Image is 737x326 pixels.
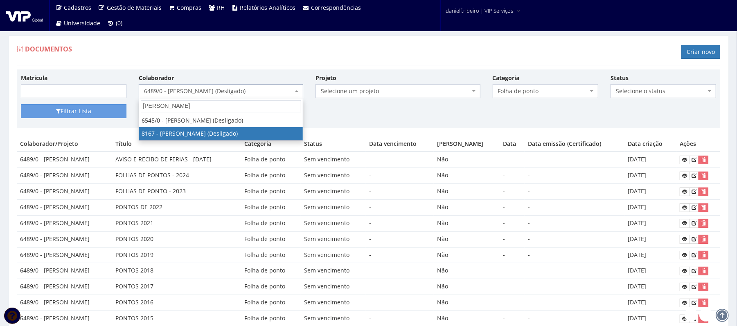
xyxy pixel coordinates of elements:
[681,45,720,59] a: Criar novo
[112,215,241,231] td: PONTOS 2021
[500,263,525,279] td: -
[434,184,500,200] td: Não
[500,231,525,247] td: -
[525,263,625,279] td: -
[116,19,122,27] span: (0)
[625,215,677,231] td: [DATE]
[366,199,434,215] td: -
[301,263,366,279] td: Sem vencimento
[434,215,500,231] td: Não
[625,247,677,263] td: [DATE]
[301,231,366,247] td: Sem vencimento
[625,263,677,279] td: [DATE]
[64,19,101,27] span: Universidade
[434,231,500,247] td: Não
[434,247,500,263] td: Não
[625,152,677,167] td: [DATE]
[104,16,126,31] a: (0)
[500,199,525,215] td: -
[112,247,241,263] td: PONTOS 2019
[241,184,301,200] td: Folha de ponto
[240,4,296,11] span: Relatórios Analíticos
[500,295,525,311] td: -
[366,215,434,231] td: -
[500,184,525,200] td: -
[498,87,588,95] span: Folha de ponto
[241,247,301,263] td: Folha de ponto
[493,84,598,98] span: Folha de ponto
[52,16,104,31] a: Universidade
[17,136,112,152] th: Colaborador/Projeto
[676,136,720,152] th: Ações
[500,215,525,231] td: -
[625,136,677,152] th: Data criação
[217,4,225,11] span: RH
[434,295,500,311] td: Não
[625,295,677,311] td: [DATE]
[17,263,112,279] td: 6489/0 - [PERSON_NAME]
[139,74,174,82] label: Colaborador
[112,152,241,167] td: AVISO E RECIBO DE FERIAS - [DATE]
[493,74,520,82] label: Categoria
[625,231,677,247] td: [DATE]
[366,168,434,184] td: -
[301,152,366,167] td: Sem vencimento
[241,279,301,295] td: Folha de ponto
[25,45,72,54] span: Documentos
[366,152,434,167] td: -
[366,136,434,152] th: Data vencimento
[241,231,301,247] td: Folha de ponto
[112,168,241,184] td: FOLHAS DE PONTOS - 2024
[139,127,303,140] li: 8167 - [PERSON_NAME] (Desligado)
[625,279,677,295] td: [DATE]
[625,184,677,200] td: [DATE]
[17,152,112,167] td: 6489/0 - [PERSON_NAME]
[241,215,301,231] td: Folha de ponto
[500,247,525,263] td: -
[301,279,366,295] td: Sem vencimento
[611,84,716,98] span: Selecione o status
[434,152,500,167] td: Não
[21,74,47,82] label: Matrícula
[64,4,92,11] span: Cadastros
[525,231,625,247] td: -
[366,263,434,279] td: -
[112,136,241,152] th: Título
[241,295,301,311] td: Folha de ponto
[17,247,112,263] td: 6489/0 - [PERSON_NAME]
[525,215,625,231] td: -
[177,4,202,11] span: Compras
[301,168,366,184] td: Sem vencimento
[21,104,126,118] button: Filtrar Lista
[301,215,366,231] td: Sem vencimento
[366,184,434,200] td: -
[139,84,303,98] span: 6489/0 - JARBAS MARTINS (Desligado)
[525,295,625,311] td: -
[316,84,480,98] span: Selecione um projeto
[446,7,513,15] span: danielf.ribeiro | VIP Serviços
[434,199,500,215] td: Não
[525,152,625,167] td: -
[112,295,241,311] td: PONTOS 2016
[241,136,301,152] th: Categoria
[112,279,241,295] td: PONTOS 2017
[500,168,525,184] td: -
[366,247,434,263] td: -
[366,279,434,295] td: -
[112,263,241,279] td: PONTOS 2018
[500,279,525,295] td: -
[107,4,162,11] span: Gestão de Materiais
[625,168,677,184] td: [DATE]
[321,87,470,95] span: Selecione um projeto
[525,279,625,295] td: -
[625,199,677,215] td: [DATE]
[139,114,303,127] li: 6545/0 - [PERSON_NAME] (Desligado)
[17,231,112,247] td: 6489/0 - [PERSON_NAME]
[112,199,241,215] td: PONTOS DE 2022
[434,136,500,152] th: [PERSON_NAME]
[17,215,112,231] td: 6489/0 - [PERSON_NAME]
[17,199,112,215] td: 6489/0 - [PERSON_NAME]
[17,184,112,200] td: 6489/0 - [PERSON_NAME]
[6,9,43,22] img: logo
[525,136,625,152] th: Data emissão (Certificado)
